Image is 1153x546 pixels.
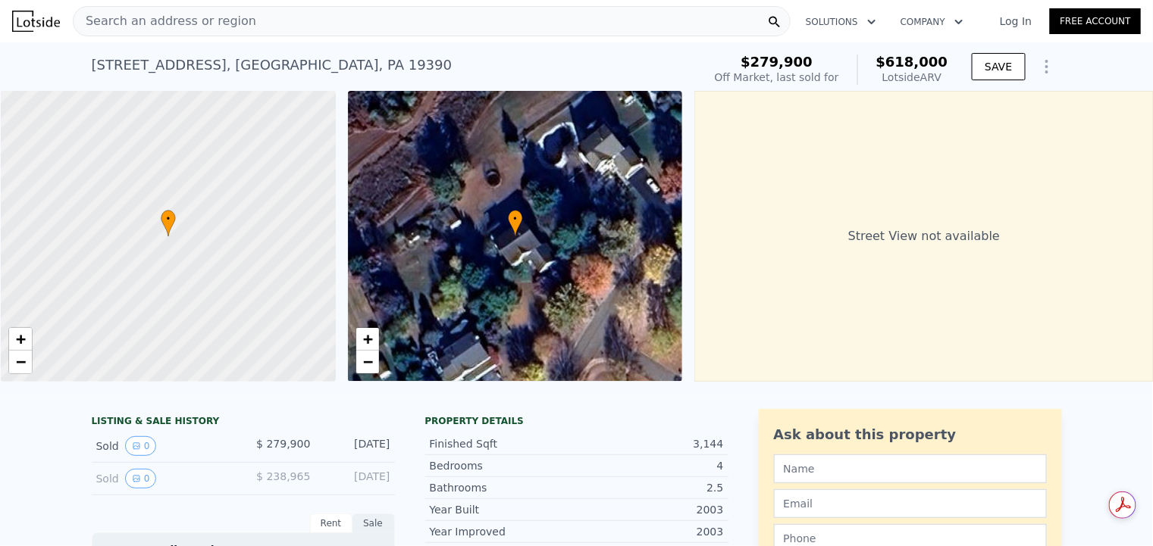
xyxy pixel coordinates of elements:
[323,469,390,488] div: [DATE]
[92,415,395,430] div: LISTING & SALE HISTORY
[577,502,724,517] div: 2003
[310,513,352,533] div: Rent
[356,328,379,351] a: Zoom in
[256,438,310,450] span: $ 279,900
[16,352,26,371] span: −
[774,454,1047,483] input: Name
[774,424,1047,445] div: Ask about this property
[774,489,1047,518] input: Email
[508,212,523,226] span: •
[125,436,157,456] button: View historical data
[577,458,724,473] div: 4
[362,352,372,371] span: −
[9,351,32,373] a: Zoom out
[1050,8,1141,34] a: Free Account
[362,329,372,348] span: +
[161,210,176,236] div: •
[74,12,256,30] span: Search an address or region
[352,513,395,533] div: Sale
[356,351,379,373] a: Zoom out
[430,502,577,517] div: Year Built
[323,436,390,456] div: [DATE]
[96,436,231,456] div: Sold
[430,480,577,495] div: Bathrooms
[16,329,26,348] span: +
[794,8,888,36] button: Solutions
[9,328,32,351] a: Zoom in
[125,469,157,488] button: View historical data
[425,415,728,427] div: Property details
[876,70,948,85] div: Lotside ARV
[577,524,724,539] div: 2003
[161,212,176,226] span: •
[256,470,310,482] span: $ 238,965
[430,458,577,473] div: Bedrooms
[982,14,1050,29] a: Log In
[508,210,523,236] div: •
[876,54,948,70] span: $618,000
[741,54,813,70] span: $279,900
[1032,51,1062,82] button: Show Options
[430,524,577,539] div: Year Improved
[430,436,577,451] div: Finished Sqft
[888,8,976,36] button: Company
[577,436,724,451] div: 3,144
[12,11,60,32] img: Lotside
[577,480,724,495] div: 2.5
[715,70,839,85] div: Off Market, last sold for
[972,53,1025,80] button: SAVE
[92,55,453,76] div: [STREET_ADDRESS] , [GEOGRAPHIC_DATA] , PA 19390
[96,469,231,488] div: Sold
